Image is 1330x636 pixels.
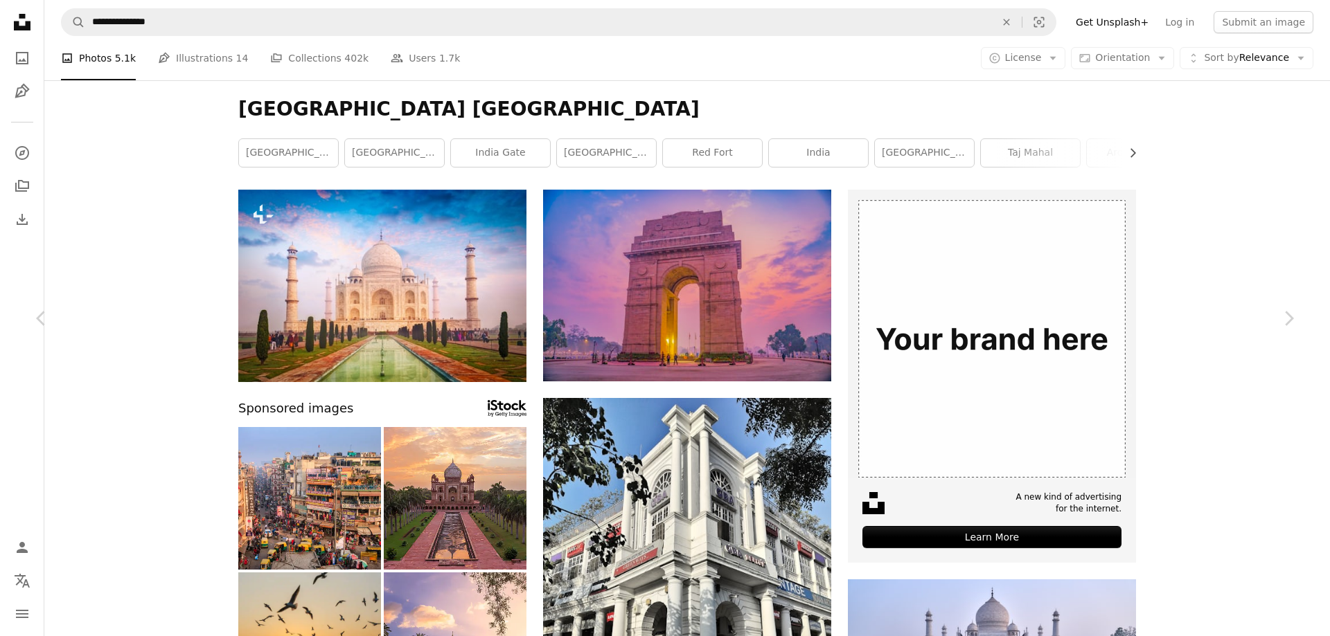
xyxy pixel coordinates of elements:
[8,139,36,167] a: Explore
[981,47,1066,69] button: License
[1005,52,1042,63] span: License
[8,567,36,594] button: Language
[1071,47,1174,69] button: Orientation
[543,279,831,291] a: brown concrete arch under blue sky during daytime
[62,9,85,35] button: Search Unsplash
[1095,52,1150,63] span: Orientation
[1214,11,1313,33] button: Submit an image
[384,427,526,570] img: Safdarjung's Tomb, Tomb of Safdarjung, Delhi, India
[238,97,1136,122] h1: [GEOGRAPHIC_DATA] [GEOGRAPHIC_DATA]
[543,583,831,596] a: A large white building sitting on the side of a street
[769,139,868,167] a: india
[1022,9,1056,35] button: Visual search
[8,172,36,200] a: Collections
[543,190,831,381] img: brown concrete arch under blue sky during daytime
[848,190,1136,563] a: A new kind of advertisingfor the internet.Learn More
[439,51,460,66] span: 1.7k
[239,139,338,167] a: [GEOGRAPHIC_DATA]
[344,51,369,66] span: 402k
[875,139,974,167] a: [GEOGRAPHIC_DATA]
[236,51,249,66] span: 14
[1067,11,1157,33] a: Get Unsplash+
[1157,11,1203,33] a: Log in
[1120,139,1136,167] button: scroll list to the right
[1180,47,1313,69] button: Sort byRelevance
[345,139,444,167] a: [GEOGRAPHIC_DATA]
[557,139,656,167] a: [GEOGRAPHIC_DATA]
[848,190,1136,478] img: file-1635990775102-c9800842e1cdimage
[8,44,36,72] a: Photos
[1204,52,1239,63] span: Sort by
[1016,491,1121,515] span: A new kind of advertising for the internet.
[8,206,36,233] a: Download History
[451,139,550,167] a: india gate
[391,36,460,80] a: Users 1.7k
[158,36,248,80] a: Illustrations 14
[238,279,526,291] a: Taj Mahal. Indian Symbol and famous tourist destination - India travel background. Agra, India
[862,526,1121,548] div: Learn More
[991,9,1022,35] button: Clear
[981,139,1080,167] a: taj mahal
[238,190,526,382] img: Taj Mahal. Indian Symbol and famous tourist destination - India travel background. Agra, India
[8,600,36,628] button: Menu
[61,8,1056,36] form: Find visuals sitewide
[238,427,381,570] img: City life - Main Bazar, Paharganj, New Delhi, India
[862,492,885,514] img: file-1631678316303-ed18b8b5cb9cimage
[1247,252,1330,385] a: Next
[663,139,762,167] a: red fort
[1204,51,1289,65] span: Relevance
[238,399,353,419] span: Sponsored images
[1087,139,1186,167] a: architecture
[270,36,369,80] a: Collections 402k
[8,78,36,105] a: Illustrations
[8,534,36,561] a: Log in / Sign up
